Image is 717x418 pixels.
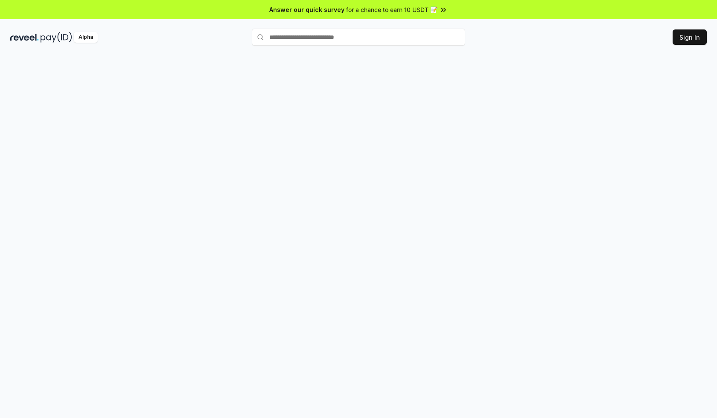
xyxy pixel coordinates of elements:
[346,5,437,14] span: for a chance to earn 10 USDT 📝
[10,32,39,43] img: reveel_dark
[673,29,707,45] button: Sign In
[41,32,72,43] img: pay_id
[74,32,98,43] div: Alpha
[269,5,344,14] span: Answer our quick survey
